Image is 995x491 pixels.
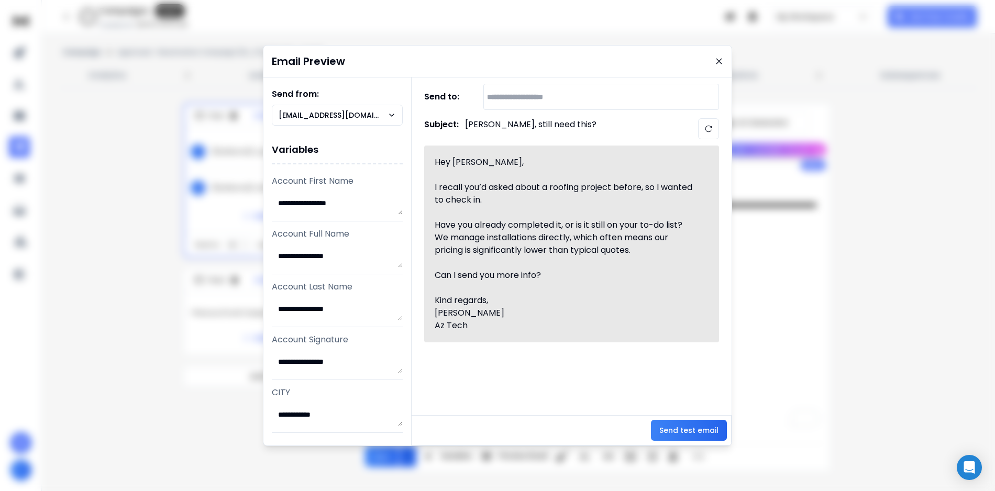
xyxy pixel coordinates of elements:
[957,455,982,480] div: Open Intercom Messenger
[424,91,466,103] h1: Send to:
[465,118,596,139] p: [PERSON_NAME], still need this?
[272,175,403,187] p: Account First Name
[424,118,459,139] h1: Subject:
[272,88,403,101] h1: Send from:
[435,269,696,282] div: Can I send you more info?
[272,281,403,293] p: Account Last Name
[435,219,696,256] div: Have you already completed it, or is it still on your to-do list? We manage installations directl...
[272,228,403,240] p: Account Full Name
[651,420,727,441] button: Send test email
[279,110,388,120] p: [EMAIL_ADDRESS][DOMAIN_NAME]
[272,386,403,399] p: CITY
[272,54,345,69] h1: Email Preview
[272,333,403,346] p: Account Signature
[435,181,696,206] div: I recall you’d asked about a roofing project before, so I wanted to check in.
[435,156,696,169] div: Hey [PERSON_NAME],
[435,307,696,319] div: [PERSON_NAME]
[435,319,696,332] div: Az Tech
[272,136,403,164] h1: Variables
[435,294,696,307] div: Kind regards,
